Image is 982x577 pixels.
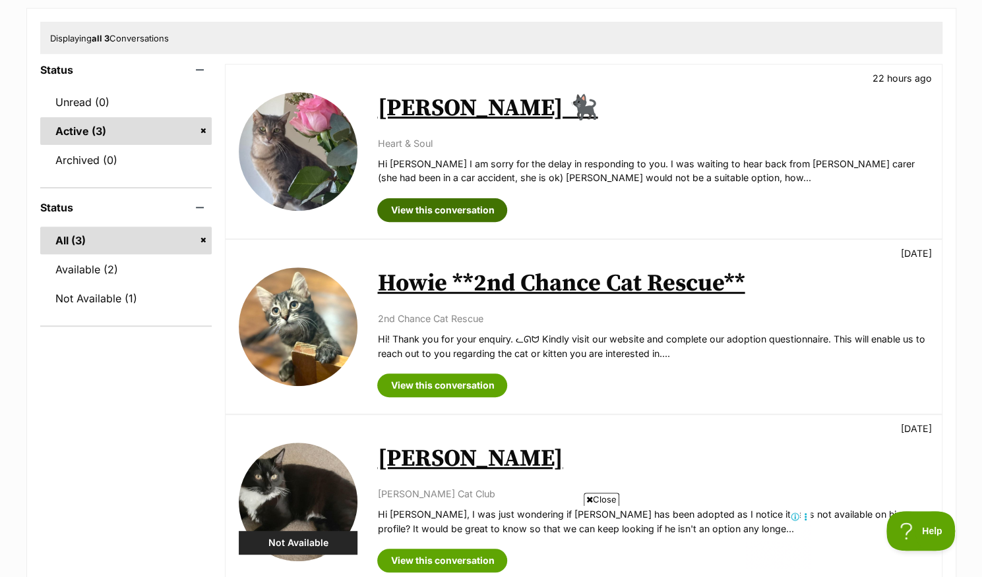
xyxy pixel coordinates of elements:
[239,92,357,211] img: Humphrey 🐈‍⬛
[873,71,932,85] p: 22 hours ago
[40,202,212,213] header: Status
[92,33,109,43] strong: all 3
[239,443,357,561] img: Victor
[377,269,745,298] a: Howie **2nd Chance Cat Rescue**
[377,487,928,501] p: [PERSON_NAME] Cat Club
[584,493,619,506] span: Close
[40,285,212,312] a: Not Available (1)
[901,422,932,435] p: [DATE]
[50,33,169,43] span: Displaying Conversations
[40,88,212,116] a: Unread (0)
[171,511,811,570] iframe: Advertisement
[239,267,357,386] img: Howie **2nd Chance Cat Rescue**
[377,444,563,474] a: [PERSON_NAME]
[901,246,932,260] p: [DATE]
[377,198,507,222] a: View this conversation
[40,256,212,283] a: Available (2)
[377,332,928,360] p: Hi! Thank you for your enquiry. ᓚᘏᗢ Kindly visit our website and complete our adoption questionna...
[377,157,928,185] p: Hi [PERSON_NAME] I am sorry for the delay in responding to you. I was waiting to hear back from [...
[377,312,928,325] p: 2nd Chance Cat Rescue
[40,117,212,145] a: Active (3)
[886,511,956,551] iframe: Help Scout Beacon - Open
[40,64,212,76] header: Status
[377,94,598,123] a: [PERSON_NAME] 🐈‍⬛
[40,146,212,174] a: Archived (0)
[377,136,928,150] p: Heart & Soul
[40,227,212,254] a: All (3)
[377,373,507,397] a: View this conversation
